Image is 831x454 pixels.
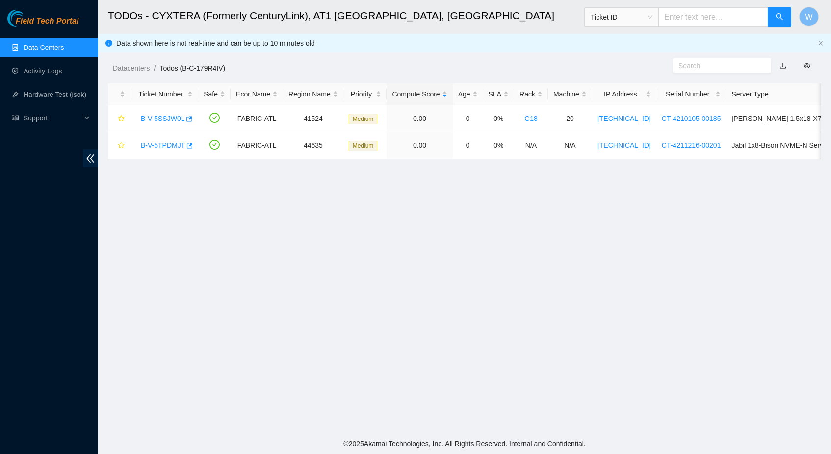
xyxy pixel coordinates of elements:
a: [TECHNICAL_ID] [597,115,651,122]
span: W [805,11,812,23]
span: eye [804,62,810,69]
span: star [118,115,125,123]
a: [TECHNICAL_ID] [597,142,651,149]
img: Akamai Technologies [7,10,50,27]
button: star [113,111,125,126]
a: B-V-5SSJW0L [141,115,184,122]
span: double-left [83,149,98,167]
td: 0% [483,132,514,159]
td: FABRIC-ATL [231,132,283,159]
input: Enter text here... [658,7,768,27]
span: search [776,13,783,22]
span: Medium [349,141,378,151]
a: CT-4211216-00201 [662,142,721,149]
td: 41524 [283,105,343,132]
span: / [154,64,156,72]
span: check-circle [209,113,220,123]
button: star [113,138,125,153]
input: Search [678,60,758,71]
a: download [779,62,786,70]
button: close [818,40,824,47]
td: 20 [548,105,592,132]
td: 0.00 [387,105,452,132]
span: check-circle [209,140,220,150]
a: Akamai TechnologiesField Tech Portal [7,18,78,30]
span: read [12,115,19,121]
footer: © 2025 Akamai Technologies, Inc. All Rights Reserved. Internal and Confidential. [98,433,831,454]
td: 44635 [283,132,343,159]
td: 0% [483,105,514,132]
span: Medium [349,114,378,124]
td: 0.00 [387,132,452,159]
td: 0 [453,132,483,159]
span: star [118,142,125,150]
button: download [772,58,794,73]
td: N/A [514,132,548,159]
span: Field Tech Portal [16,17,78,26]
button: W [799,7,819,26]
a: Activity Logs [24,67,62,75]
td: FABRIC-ATL [231,105,283,132]
span: close [818,40,824,46]
td: N/A [548,132,592,159]
a: B-V-5TPDMJT [141,142,185,149]
a: Datacenters [113,64,150,72]
span: Support [24,108,81,128]
a: Todos (B-C-179R4IV) [159,64,225,72]
td: 0 [453,105,483,132]
a: Data Centers [24,44,64,51]
a: G18 [524,115,537,122]
a: CT-4210105-00185 [662,115,721,122]
span: Ticket ID [591,10,652,24]
a: Hardware Test (isok) [24,91,86,98]
button: search [768,7,791,27]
